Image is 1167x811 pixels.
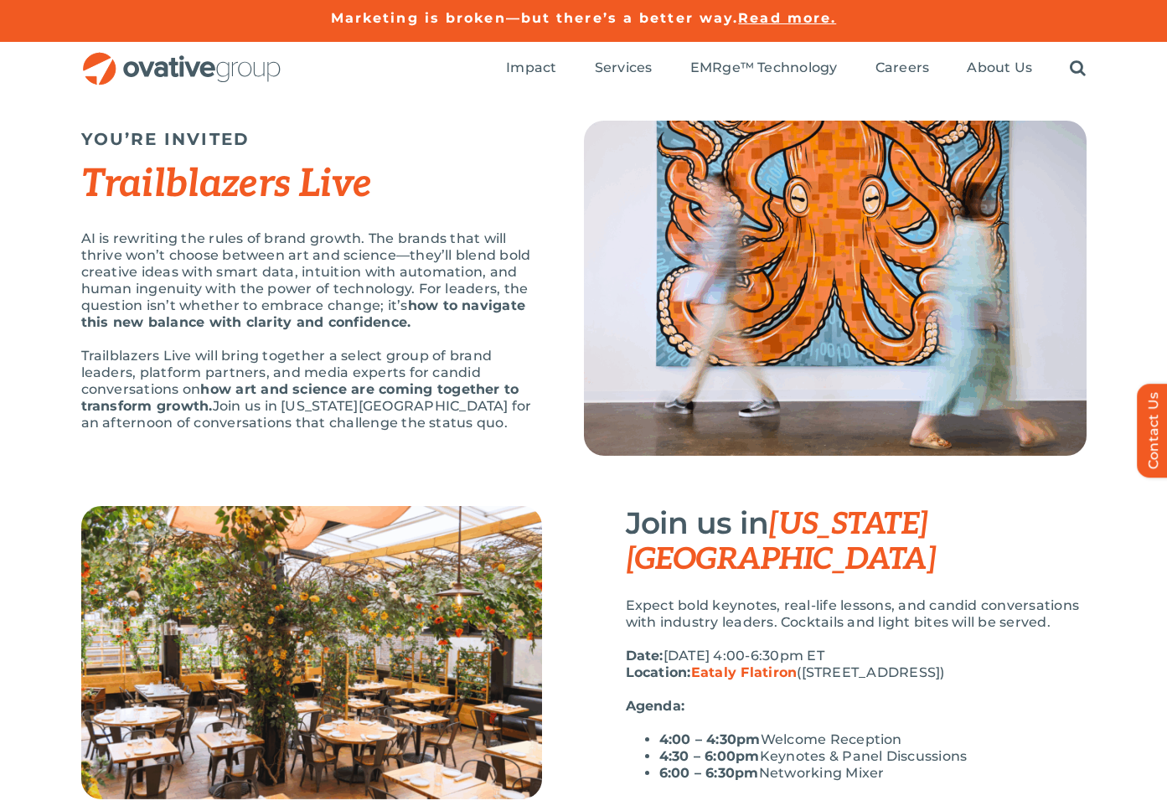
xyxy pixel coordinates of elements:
[81,381,519,414] strong: how art and science are coming together to transform growth.
[595,59,653,76] span: Services
[81,129,542,149] h5: YOU’RE INVITED
[967,59,1032,78] a: About Us
[626,506,937,578] span: [US_STATE][GEOGRAPHIC_DATA]
[690,59,838,78] a: EMRge™ Technology
[81,348,542,431] p: Trailblazers Live will bring together a select group of brand leaders, platform partners, and med...
[626,597,1087,631] p: Expect bold keynotes, real-life lessons, and candid conversations with industry leaders. Cocktail...
[81,230,542,331] p: AI is rewriting the rules of brand growth. The brands that will thrive won’t choose between art a...
[506,42,1086,96] nav: Menu
[626,698,685,714] strong: Agenda:
[659,765,759,781] strong: 6:00 – 6:30pm
[506,59,556,78] a: Impact
[331,10,739,26] a: Marketing is broken—but there’s a better way.
[659,731,1087,748] li: Welcome Reception
[967,59,1032,76] span: About Us
[626,648,664,664] strong: Date:
[690,59,838,76] span: EMRge™ Technology
[81,50,282,66] a: OG_Full_horizontal_RGB
[506,59,556,76] span: Impact
[626,506,1087,576] h3: Join us in
[81,297,526,330] strong: how to navigate this new balance with clarity and confidence.
[659,748,1087,765] li: Keynotes & Panel Discussions
[875,59,930,76] span: Careers
[626,648,1087,681] p: [DATE] 4:00-6:30pm ET ([STREET_ADDRESS])
[659,731,761,747] strong: 4:00 – 4:30pm
[691,664,798,680] a: Eataly Flatiron
[81,161,372,208] em: Trailblazers Live
[81,506,542,799] img: Eataly
[595,59,653,78] a: Services
[626,664,798,680] strong: Location:
[659,765,1087,782] li: Networking Mixer
[659,748,760,764] strong: 4:30 – 6:00pm
[584,121,1087,456] img: Top Image
[1070,59,1086,78] a: Search
[738,10,836,26] a: Read more.
[875,59,930,78] a: Careers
